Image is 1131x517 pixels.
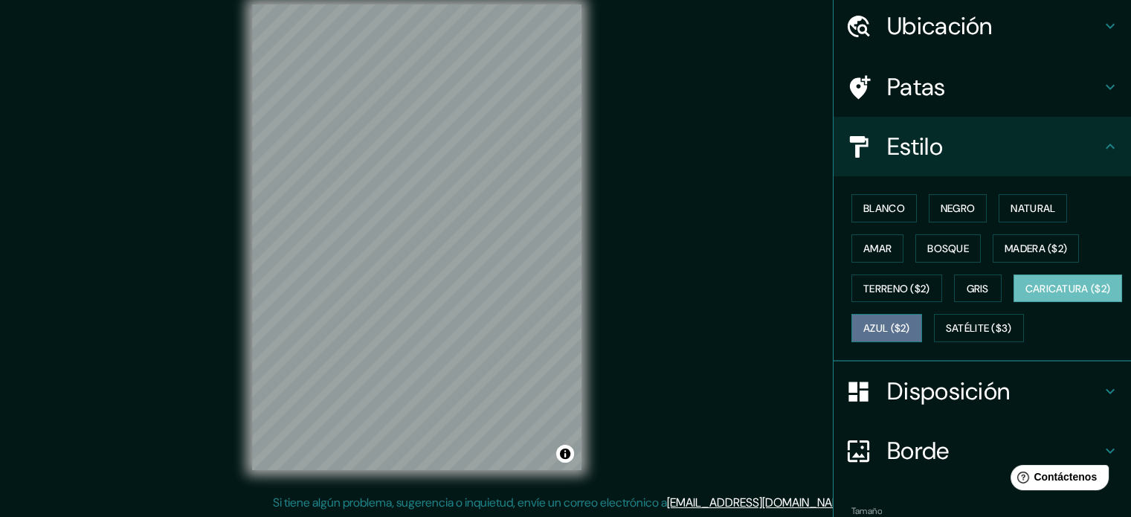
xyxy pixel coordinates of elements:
font: Caricatura ($2) [1025,282,1111,295]
font: Si tiene algún problema, sugerencia o inquietud, envíe un correo electrónico a [273,495,667,510]
font: Madera ($2) [1005,242,1067,255]
button: Bosque [915,234,981,263]
font: Azul ($2) [863,322,910,335]
font: Amar [863,242,892,255]
font: Ubicación [887,10,993,42]
button: Azul ($2) [851,314,922,342]
button: Madera ($2) [993,234,1079,263]
canvas: Mapa [252,4,581,470]
font: Satélite ($3) [946,322,1012,335]
font: Natural [1011,202,1055,215]
font: Terreno ($2) [863,282,930,295]
button: Activar o desactivar atribución [556,445,574,463]
button: Natural [999,194,1067,222]
font: Gris [967,282,989,295]
font: Disposición [887,376,1010,407]
a: [EMAIL_ADDRESS][DOMAIN_NAME] [667,495,851,510]
font: Blanco [863,202,905,215]
font: Patas [887,71,946,103]
div: Estilo [834,117,1131,176]
button: Terreno ($2) [851,274,942,303]
font: Bosque [927,242,969,255]
font: Estilo [887,131,943,162]
font: Tamaño [851,505,882,517]
div: Patas [834,57,1131,117]
button: Caricatura ($2) [1014,274,1123,303]
button: Amar [851,234,903,263]
button: Negro [929,194,987,222]
font: Negro [941,202,976,215]
div: Disposición [834,362,1131,421]
font: Borde [887,435,950,466]
button: Satélite ($3) [934,314,1024,342]
div: Borde [834,421,1131,481]
button: Blanco [851,194,917,222]
iframe: Lanzador de widgets de ayuda [999,459,1115,501]
button: Gris [954,274,1002,303]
